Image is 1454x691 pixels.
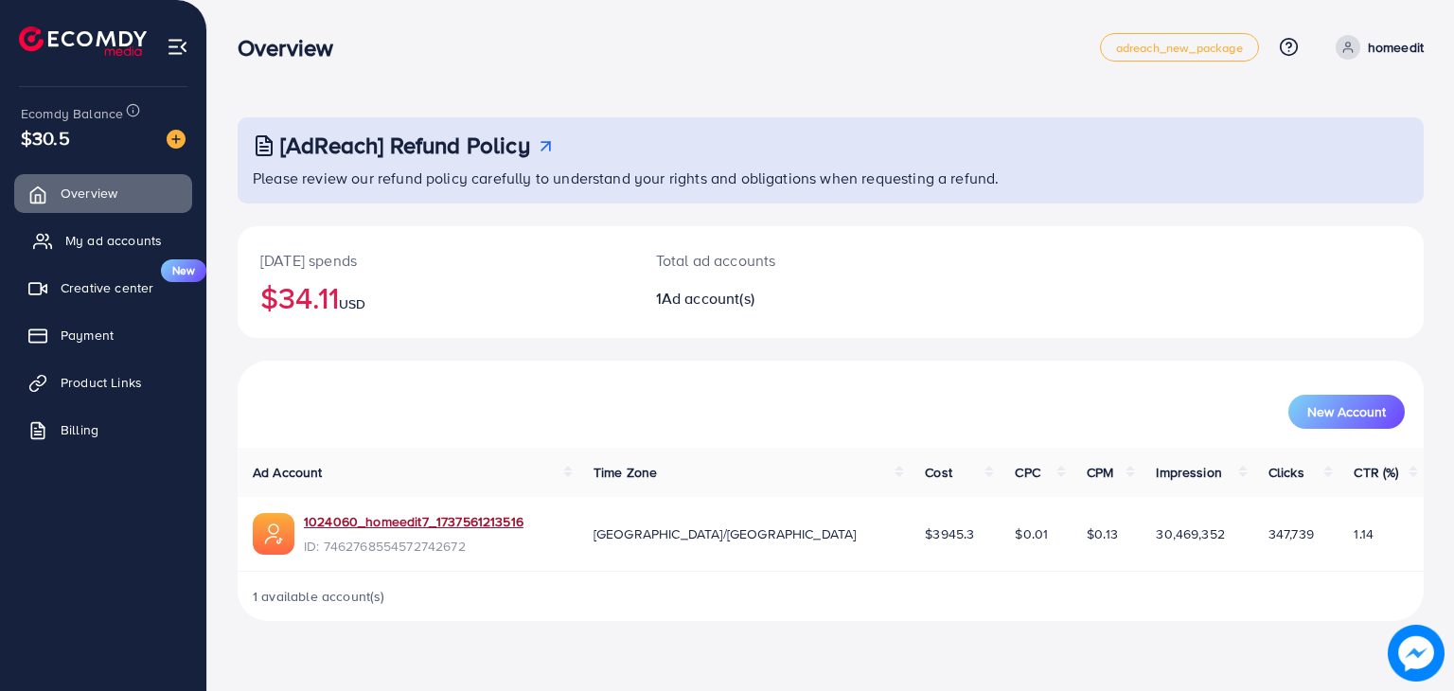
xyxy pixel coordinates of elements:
span: New Account [1307,405,1386,418]
span: Creative center [61,278,153,297]
span: Ad Account [253,463,323,482]
img: image [1388,625,1445,682]
span: Time Zone [594,463,657,482]
button: New Account [1288,395,1405,429]
span: $0.13 [1087,524,1118,543]
p: Total ad accounts [656,249,907,272]
a: Payment [14,316,192,354]
span: Overview [61,184,117,203]
p: [DATE] spends [260,249,611,272]
a: My ad accounts [14,221,192,259]
a: adreach_new_package [1100,33,1259,62]
span: $3945.3 [925,524,974,543]
span: CTR (%) [1354,463,1398,482]
span: USD [339,294,365,313]
a: Overview [14,174,192,212]
a: 1024060_homeedit7_1737561213516 [304,512,523,531]
span: New [161,259,206,282]
a: Creative centerNew [14,269,192,307]
p: Please review our refund policy carefully to understand your rights and obligations when requesti... [253,167,1412,189]
span: Ecomdy Balance [21,104,123,123]
a: Billing [14,411,192,449]
span: ID: 7462768554572742672 [304,537,523,556]
span: CPC [1015,463,1039,482]
span: 30,469,352 [1156,524,1225,543]
span: Product Links [61,373,142,392]
span: $0.01 [1015,524,1048,543]
img: image [167,130,186,149]
a: homeedit [1328,35,1424,60]
span: Ad account(s) [662,288,754,309]
span: 1.14 [1354,524,1374,543]
h3: [AdReach] Refund Policy [280,132,530,159]
span: Billing [61,420,98,439]
p: homeedit [1368,36,1424,59]
h2: $34.11 [260,279,611,315]
span: Impression [1156,463,1222,482]
span: 347,739 [1268,524,1314,543]
span: My ad accounts [65,231,162,250]
span: CPM [1087,463,1113,482]
span: $30.5 [21,124,70,151]
h3: Overview [238,34,348,62]
span: Clicks [1268,463,1304,482]
img: logo [19,27,147,56]
span: adreach_new_package [1116,42,1243,54]
a: Product Links [14,363,192,401]
img: ic-ads-acc.e4c84228.svg [253,513,294,555]
span: [GEOGRAPHIC_DATA]/[GEOGRAPHIC_DATA] [594,524,857,543]
span: 1 available account(s) [253,587,385,606]
span: Cost [925,463,952,482]
img: menu [167,36,188,58]
h2: 1 [656,290,907,308]
span: Payment [61,326,114,345]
